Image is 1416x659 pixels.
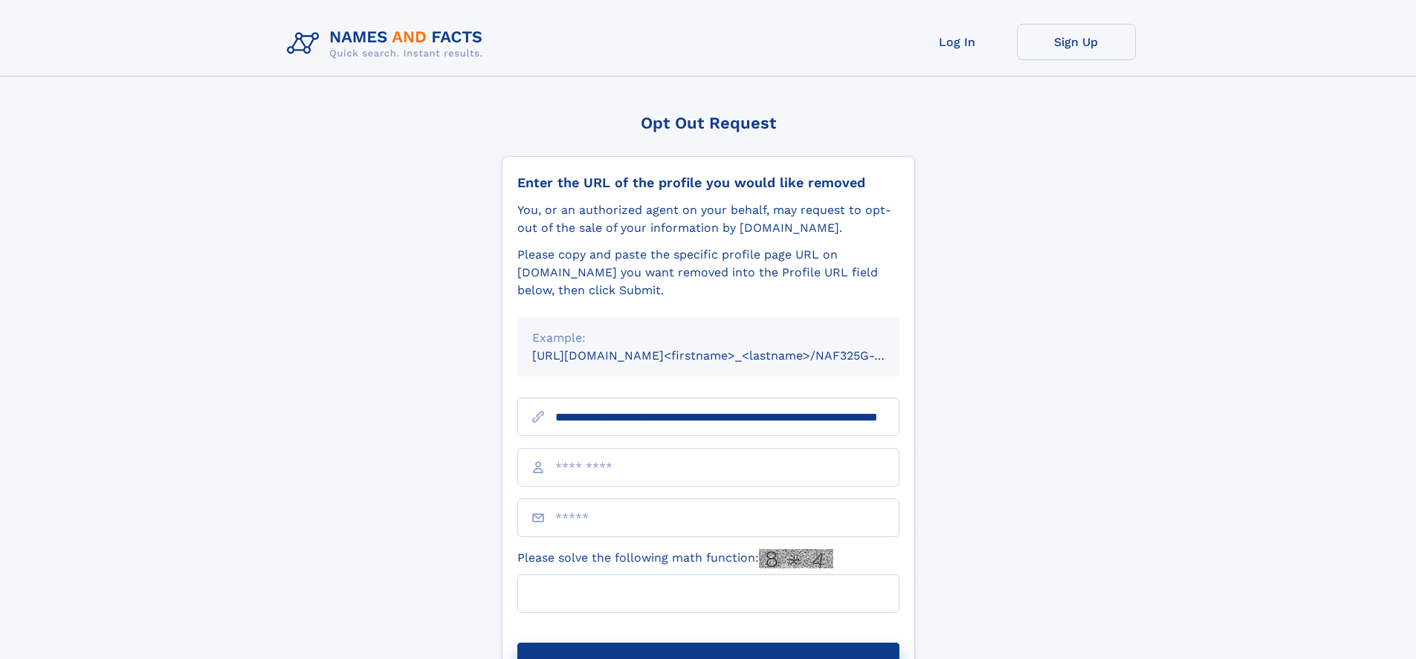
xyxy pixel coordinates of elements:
[532,329,885,347] div: Example:
[517,549,833,568] label: Please solve the following math function:
[517,175,899,191] div: Enter the URL of the profile you would like removed
[898,24,1017,60] a: Log In
[502,114,915,132] div: Opt Out Request
[517,201,899,237] div: You, or an authorized agent on your behalf, may request to opt-out of the sale of your informatio...
[517,246,899,299] div: Please copy and paste the specific profile page URL on [DOMAIN_NAME] you want removed into the Pr...
[532,348,928,363] small: [URL][DOMAIN_NAME]<firstname>_<lastname>/NAF325G-xxxxxxxx
[1017,24,1136,60] a: Sign Up
[281,24,495,64] img: Logo Names and Facts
